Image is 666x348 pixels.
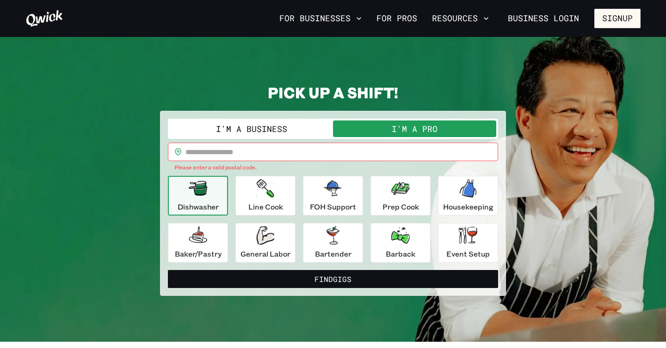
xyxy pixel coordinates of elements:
[310,201,356,212] p: FOH Support
[303,223,363,263] button: Bartender
[428,11,493,26] button: Resources
[594,9,641,28] button: Signup
[315,248,351,259] p: Bartender
[333,120,496,137] button: I'm a Pro
[168,176,228,216] button: Dishwasher
[178,201,219,212] p: Dishwasher
[443,201,493,212] p: Housekeeping
[438,223,498,263] button: Event Setup
[303,176,363,216] button: FOH Support
[235,223,296,263] button: General Labor
[160,83,506,102] h2: PICK UP A SHIFT!
[168,223,228,263] button: Baker/Pastry
[370,223,431,263] button: Barback
[174,163,492,172] p: Please enter a valid postal code.
[276,11,365,26] button: For Businesses
[168,270,498,288] button: FindGigs
[170,120,333,137] button: I'm a Business
[235,176,296,216] button: Line Cook
[248,201,283,212] p: Line Cook
[370,176,431,216] button: Prep Cook
[438,176,498,216] button: Housekeeping
[240,248,290,259] p: General Labor
[175,248,222,259] p: Baker/Pastry
[386,248,415,259] p: Barback
[500,9,587,28] a: Business Login
[382,201,419,212] p: Prep Cook
[446,248,490,259] p: Event Setup
[373,11,421,26] a: For Pros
